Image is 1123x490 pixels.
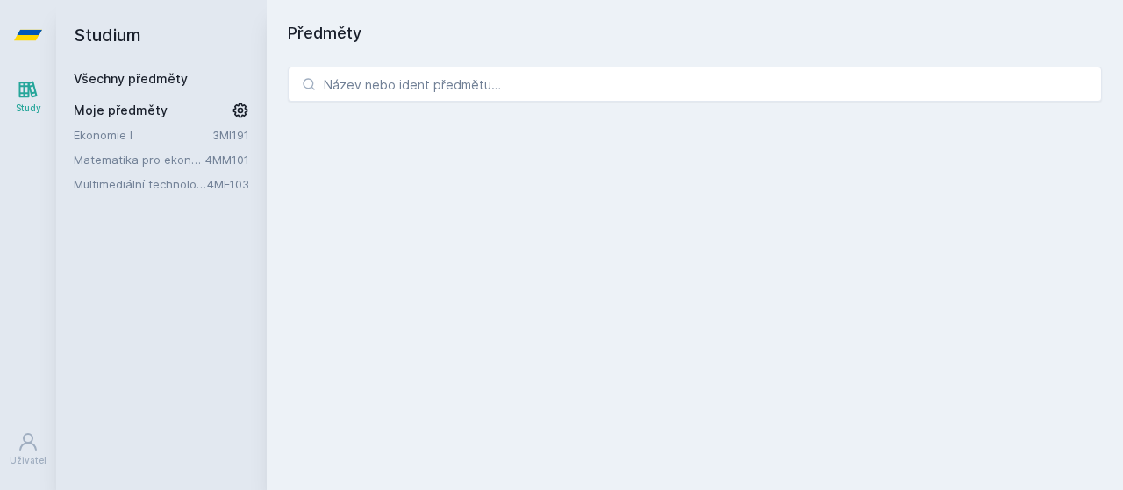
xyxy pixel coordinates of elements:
[207,177,249,191] a: 4ME103
[74,126,212,144] a: Ekonomie I
[288,21,1102,46] h1: Předměty
[212,128,249,142] a: 3MI191
[74,71,188,86] a: Všechny předměty
[16,102,41,115] div: Study
[74,151,205,168] a: Matematika pro ekonomy
[10,454,46,467] div: Uživatel
[288,67,1102,102] input: Název nebo ident předmětu…
[4,423,53,476] a: Uživatel
[74,175,207,193] a: Multimediální technologie
[74,102,168,119] span: Moje předměty
[205,153,249,167] a: 4MM101
[4,70,53,124] a: Study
